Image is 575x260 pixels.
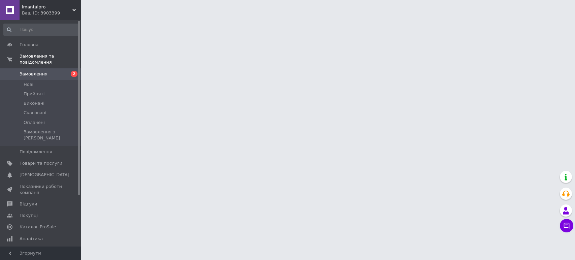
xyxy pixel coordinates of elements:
span: Замовлення та повідомлення [20,53,81,65]
span: Виконані [24,100,44,106]
span: [DEMOGRAPHIC_DATA] [20,172,69,178]
input: Пошук [3,24,79,36]
span: Замовлення з [PERSON_NAME] [24,129,78,141]
span: Показники роботи компанії [20,184,62,196]
button: Чат з покупцем [560,219,573,232]
span: Товари та послуги [20,160,62,166]
span: Нові [24,82,33,88]
span: Головна [20,42,38,48]
span: Покупці [20,213,38,219]
span: 2 [71,71,77,77]
span: lmantalpro [22,4,72,10]
div: Ваш ID: 3903399 [22,10,81,16]
span: Повідомлення [20,149,52,155]
span: Замовлення [20,71,47,77]
span: Скасовані [24,110,46,116]
span: Оплачені [24,120,45,126]
span: Каталог ProSale [20,224,56,230]
span: Аналітика [20,236,43,242]
span: Відгуки [20,201,37,207]
span: Прийняті [24,91,44,97]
